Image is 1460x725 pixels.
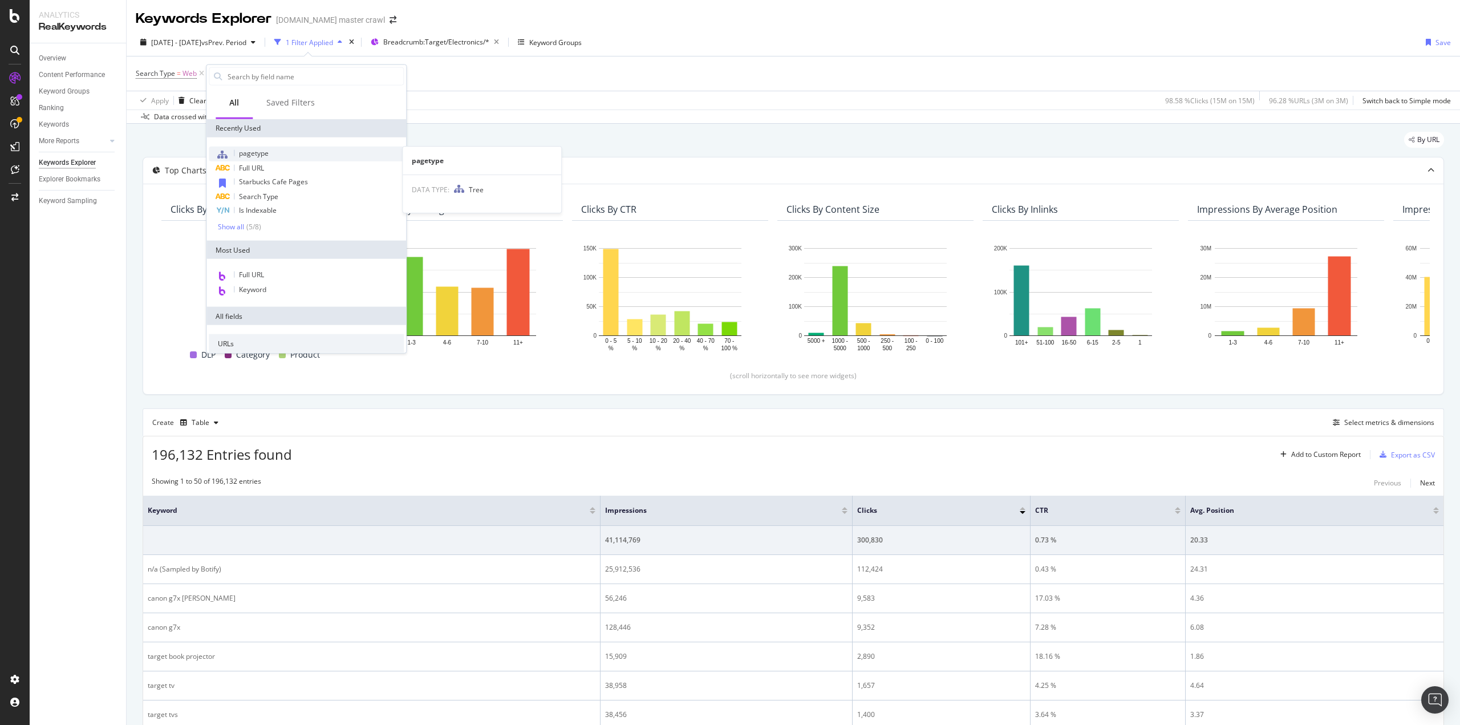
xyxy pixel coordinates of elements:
[1420,476,1435,490] button: Next
[366,33,504,51] button: Breadcrumb:Target/Electronics/*
[1190,564,1439,574] div: 24.31
[857,593,1026,604] div: 9,583
[136,33,260,51] button: [DATE] - [DATE]vsPrev. Period
[1362,96,1451,106] div: Switch back to Simple mode
[1190,651,1439,662] div: 1.86
[992,242,1170,353] svg: A chart.
[994,289,1008,295] text: 100K
[226,68,403,85] input: Search by field name
[1344,418,1434,427] div: Select metrics & dimensions
[1201,303,1211,310] text: 10M
[1406,303,1417,310] text: 20M
[605,593,847,604] div: 56,246
[209,334,404,353] div: URLs
[1035,622,1181,633] div: 7.28 %
[1358,91,1451,110] button: Switch back to Simple mode
[165,165,206,176] div: Top Charts
[1201,274,1211,281] text: 20M
[239,270,264,280] span: Full URL
[148,710,595,720] div: target tvs
[39,86,90,98] div: Keyword Groups
[469,185,484,195] span: Tree
[1335,339,1344,346] text: 11+
[189,96,206,106] div: Clear
[218,222,244,230] div: Show all
[1417,136,1439,143] span: By URL
[513,339,523,346] text: 11+
[1276,445,1361,464] button: Add to Custom Report
[882,345,892,351] text: 500
[39,102,118,114] a: Ranking
[39,157,96,169] div: Keywords Explorer
[39,195,97,207] div: Keyword Sampling
[1138,339,1142,346] text: 1
[798,333,802,339] text: 0
[39,119,69,131] div: Keywords
[206,119,406,137] div: Recently Used
[1291,451,1361,458] div: Add to Custom Report
[581,242,759,353] svg: A chart.
[443,339,452,346] text: 4-6
[157,371,1430,380] div: (scroll horizontally to see more widgets)
[673,338,691,344] text: 20 - 40
[1328,416,1434,430] button: Select metrics & dimensions
[1264,339,1273,346] text: 4-6
[1061,339,1076,346] text: 16-50
[1298,339,1309,346] text: 7-10
[808,338,825,344] text: 5000 +
[721,345,737,351] text: 100 %
[39,52,66,64] div: Overview
[1413,333,1417,339] text: 0
[383,37,489,47] span: Breadcrumb: Target/Electronics/*
[1165,96,1255,106] div: 98.58 % Clicks ( 15M on 15M )
[39,52,118,64] a: Overview
[593,333,597,339] text: 0
[1404,132,1444,148] div: legacy label
[152,476,261,490] div: Showing 1 to 50 of 196,132 entries
[136,91,169,110] button: Apply
[1004,333,1007,339] text: 0
[39,173,100,185] div: Explorer Bookmarks
[605,505,825,516] span: Impressions
[1035,564,1181,574] div: 0.43 %
[239,205,277,215] span: Is Indexable
[39,21,117,34] div: RealKeywords
[857,535,1026,545] div: 300,830
[266,97,315,108] div: Saved Filters
[39,173,118,185] a: Explorer Bookmarks
[609,345,614,351] text: %
[605,681,847,691] div: 38,958
[1197,242,1375,353] svg: A chart.
[148,681,595,691] div: target tv
[270,33,347,51] button: 1 Filter Applied
[605,535,847,545] div: 41,114,769
[1201,245,1211,252] text: 30M
[857,345,870,351] text: 1000
[39,119,118,131] a: Keywords
[786,242,964,353] svg: A chart.
[201,38,246,47] span: vs Prev. Period
[724,338,734,344] text: 70 -
[148,564,595,574] div: n/a (Sampled by Botify)
[857,505,1003,516] span: Clicks
[1430,345,1435,351] text: %
[1421,33,1451,51] button: Save
[1112,339,1121,346] text: 2-5
[1426,338,1438,344] text: 0 - 5
[1435,38,1451,47] div: Save
[182,66,197,82] span: Web
[148,593,595,604] div: canon g7x [PERSON_NAME]
[171,270,348,343] svg: A chart.
[176,414,223,432] button: Table
[152,445,292,464] span: 196,132 Entries found
[239,285,266,294] span: Keyword
[39,157,118,169] a: Keywords Explorer
[1190,622,1439,633] div: 6.08
[1035,651,1181,662] div: 18.16 %
[1035,681,1181,691] div: 4.25 %
[1391,450,1435,460] div: Export as CSV
[136,9,271,29] div: Keywords Explorer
